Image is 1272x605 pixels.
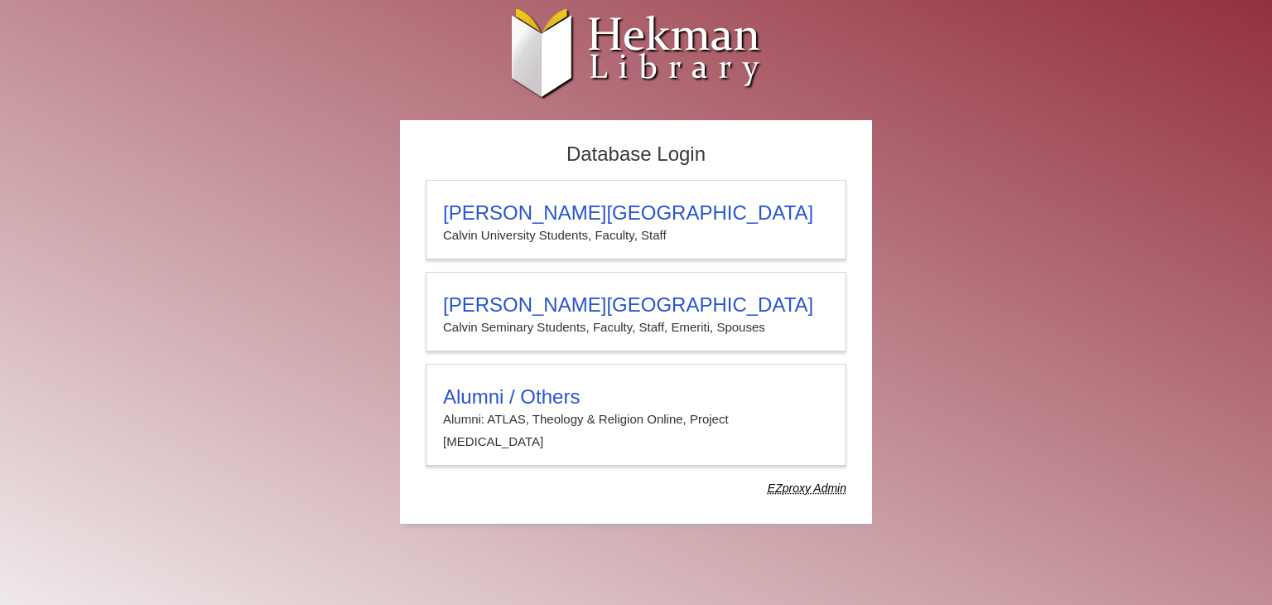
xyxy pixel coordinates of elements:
[443,201,829,225] h3: [PERSON_NAME][GEOGRAPHIC_DATA]
[417,138,855,172] h2: Database Login
[768,482,846,495] dfn: Use Alumni login
[426,180,846,259] a: [PERSON_NAME][GEOGRAPHIC_DATA]Calvin University Students, Faculty, Staff
[426,272,846,351] a: [PERSON_NAME][GEOGRAPHIC_DATA]Calvin Seminary Students, Faculty, Staff, Emeriti, Spouses
[443,385,829,453] summary: Alumni / OthersAlumni: ATLAS, Theology & Religion Online, Project [MEDICAL_DATA]
[443,293,829,317] h3: [PERSON_NAME][GEOGRAPHIC_DATA]
[443,317,829,338] p: Calvin Seminary Students, Faculty, Staff, Emeriti, Spouses
[443,409,829,453] p: Alumni: ATLAS, Theology & Religion Online, Project [MEDICAL_DATA]
[443,225,829,246] p: Calvin University Students, Faculty, Staff
[443,385,829,409] h3: Alumni / Others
